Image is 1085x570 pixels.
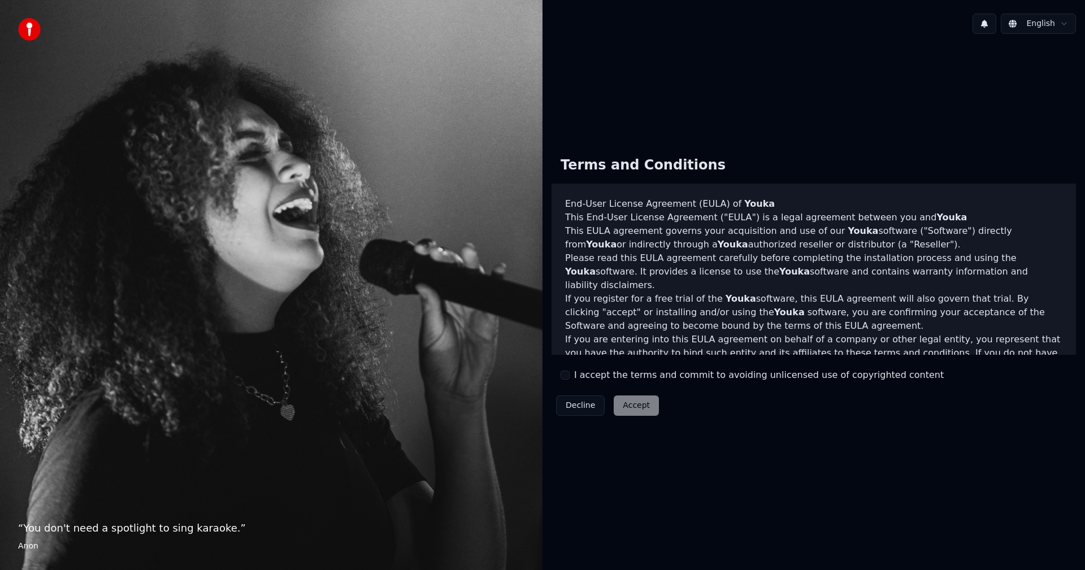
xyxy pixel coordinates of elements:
[565,266,596,277] span: Youka
[574,368,944,382] label: I accept the terms and commit to avoiding unlicensed use of copyrighted content
[556,395,605,416] button: Decline
[779,266,810,277] span: Youka
[552,147,735,184] div: Terms and Conditions
[718,239,748,250] span: Youka
[565,211,1062,224] p: This End-User License Agreement ("EULA") is a legal agreement between you and
[726,293,756,304] span: Youka
[565,292,1062,333] p: If you register for a free trial of the software, this EULA agreement will also govern that trial...
[586,239,617,250] span: Youka
[565,251,1062,292] p: Please read this EULA agreement carefully before completing the installation process and using th...
[774,307,805,317] span: Youka
[744,198,775,209] span: Youka
[565,197,1062,211] h3: End-User License Agreement (EULA) of
[848,225,878,236] span: Youka
[18,520,524,536] p: “ You don't need a spotlight to sing karaoke. ”
[18,541,524,552] footer: Anon
[565,224,1062,251] p: This EULA agreement governs your acquisition and use of our software ("Software") directly from o...
[565,333,1062,387] p: If you are entering into this EULA agreement on behalf of a company or other legal entity, you re...
[18,18,41,41] img: youka
[936,212,967,223] span: Youka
